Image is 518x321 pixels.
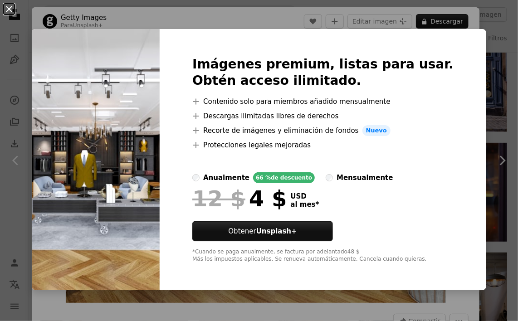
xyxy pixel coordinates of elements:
img: premium_photo-1661964205360-b0621b5a9366 [32,29,160,290]
div: *Cuando se paga anualmente, se factura por adelantado 48 $ Más los impuestos aplicables. Se renue... [192,248,454,263]
button: ObtenerUnsplash+ [192,221,333,241]
div: 66 % de descuento [253,172,315,183]
li: Protecciones legales mejoradas [192,140,454,151]
span: 12 $ [192,187,245,210]
li: Descargas ilimitadas libres de derechos [192,111,454,122]
span: Nuevo [362,125,391,136]
span: al mes * [291,200,319,209]
div: 4 $ [192,187,287,210]
span: USD [291,192,319,200]
li: Contenido solo para miembros añadido mensualmente [192,96,454,107]
input: mensualmente [326,174,333,181]
div: anualmente [203,172,249,183]
h2: Imágenes premium, listas para usar. Obtén acceso ilimitado. [192,56,454,89]
li: Recorte de imágenes y eliminación de fondos [192,125,454,136]
div: mensualmente [337,172,393,183]
input: anualmente66 %de descuento [192,174,200,181]
strong: Unsplash+ [256,227,297,235]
